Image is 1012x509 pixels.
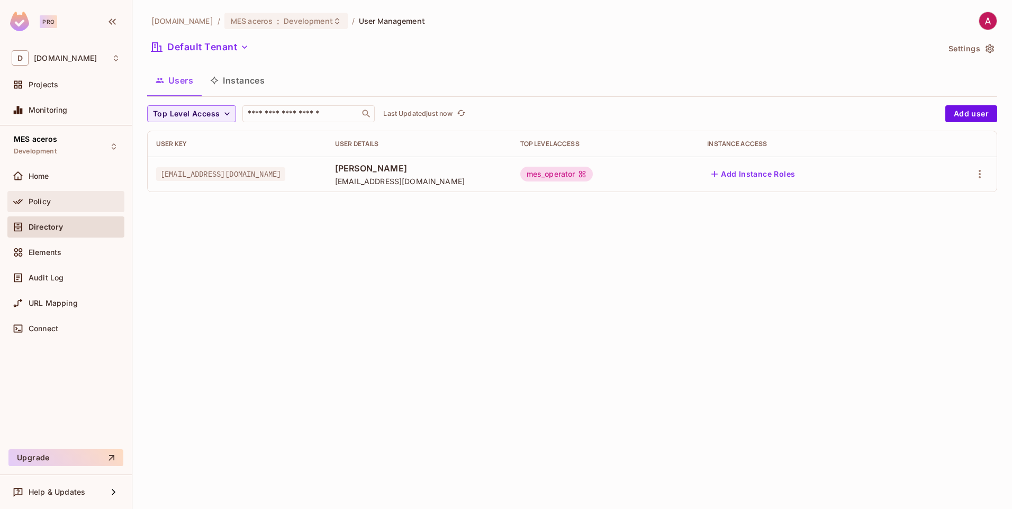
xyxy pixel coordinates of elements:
button: Users [147,67,202,94]
span: Connect [29,324,58,333]
span: [EMAIL_ADDRESS][DOMAIN_NAME] [335,176,503,186]
span: Directory [29,223,63,231]
span: Help & Updates [29,488,85,496]
button: refresh [455,107,467,120]
span: User Management [359,16,425,26]
span: Workspace: deacero.com [34,54,97,62]
span: Elements [29,248,61,257]
button: Add user [945,105,997,122]
p: Last Updated just now [383,110,453,118]
span: [PERSON_NAME] [335,162,503,174]
div: User Key [156,140,318,148]
li: / [218,16,220,26]
span: Home [29,172,49,180]
span: MES aceros [14,135,58,143]
span: Projects [29,80,58,89]
span: Top Level Access [153,107,220,121]
span: Monitoring [29,106,68,114]
div: User Details [335,140,503,148]
span: Click to refresh data [453,107,467,120]
img: SReyMgAAAABJRU5ErkJggg== [10,12,29,31]
button: Upgrade [8,449,123,466]
span: D [12,50,29,66]
button: Add Instance Roles [707,166,799,183]
button: Default Tenant [147,39,253,56]
button: Instances [202,67,273,94]
span: MES aceros [231,16,273,26]
span: : [276,17,280,25]
div: Instance Access [707,140,917,148]
span: Development [14,147,57,156]
div: Pro [40,15,57,28]
span: refresh [457,108,466,119]
button: Top Level Access [147,105,236,122]
li: / [352,16,355,26]
button: Settings [944,40,997,57]
span: Development [284,16,332,26]
div: Top Level Access [520,140,691,148]
span: [EMAIL_ADDRESS][DOMAIN_NAME] [156,167,285,181]
span: the active workspace [151,16,213,26]
div: mes_operator [520,167,593,181]
img: ANTONIO CARLOS DIAZ CERDA [979,12,997,30]
span: URL Mapping [29,299,78,307]
span: Policy [29,197,51,206]
span: Audit Log [29,274,64,282]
